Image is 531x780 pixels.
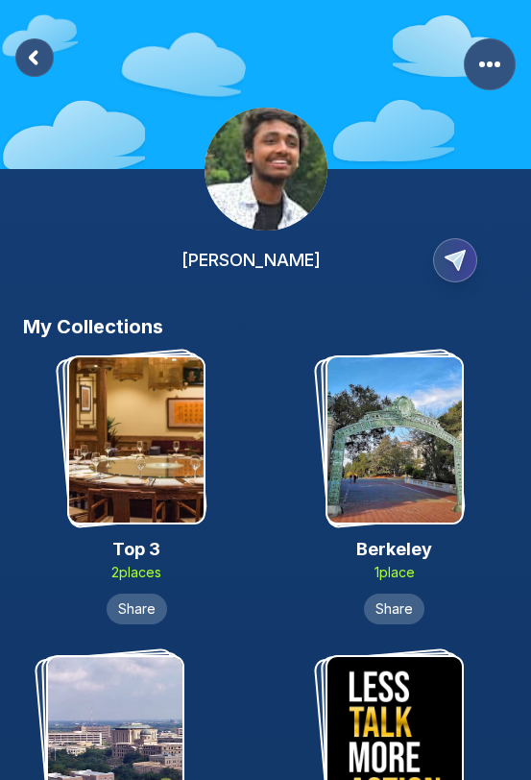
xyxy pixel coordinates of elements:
[327,357,462,523] img: Berkeley
[375,599,413,619] span: Share
[364,594,424,624] button: Share
[67,536,205,563] h2: Top 3
[67,563,205,582] p: 2 place s
[118,599,156,619] span: Share
[69,357,204,523] img: Top 3
[23,313,508,340] h3: My Collections
[326,536,464,563] h2: Berkeley
[464,38,516,90] button: More Options
[181,247,321,274] h2: [PERSON_NAME]
[326,563,464,582] p: 1 place
[425,231,508,290] button: Copy Profile Link
[107,594,167,624] button: Share
[205,108,327,231] img: Profile Image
